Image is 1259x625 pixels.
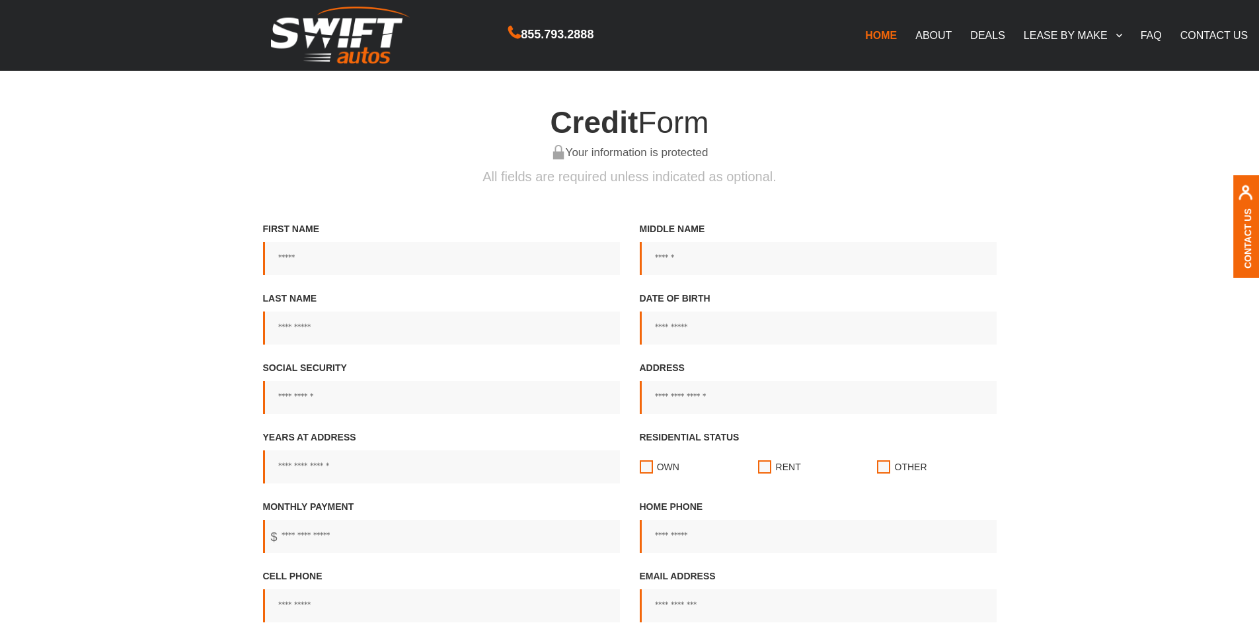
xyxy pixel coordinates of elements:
input: Social Security [263,381,620,414]
label: Address [640,361,997,414]
span: Own [657,460,679,474]
input: Email address [640,589,997,622]
span: Rent [776,460,801,474]
img: contact us, iconuser [1238,185,1253,208]
span: 855.793.2888 [521,25,593,44]
input: Last Name [263,312,620,345]
label: Residential status [640,431,997,483]
img: Swift Autos [271,7,410,64]
h4: Form [253,106,1007,140]
label: Years at address [263,431,620,483]
span: Other [895,460,927,474]
p: All fields are required unless indicated as optional. [253,167,1007,187]
label: Home Phone [640,500,997,553]
input: Address [640,381,997,414]
img: your information is protected, lock green [551,145,566,159]
a: 855.793.2888 [508,29,593,40]
input: Cell Phone [263,589,620,622]
input: Date of birth [640,312,997,345]
label: Cell Phone [263,569,620,622]
a: LEASE BY MAKE [1014,21,1131,49]
input: Residential statusOwnRentOther [758,450,771,483]
h6: Your information is protected [253,146,1007,161]
input: Middle Name [640,242,997,275]
label: Date of birth [640,292,997,345]
a: ABOUT [906,21,961,49]
input: Residential statusOwnRentOther [640,450,653,483]
span: Credit [550,105,638,140]
input: Home Phone [640,520,997,553]
a: Contact Us [1242,208,1253,268]
label: Monthly Payment [263,500,620,553]
input: Years at address [263,450,620,483]
a: DEALS [961,21,1014,49]
input: Monthly Payment [263,520,620,553]
label: Last Name [263,292,620,345]
label: Email address [640,569,997,622]
label: Middle Name [640,222,997,275]
label: Social Security [263,361,620,414]
input: Residential statusOwnRentOther [877,450,890,483]
input: First Name [263,242,620,275]
label: First Name [263,222,620,275]
a: HOME [856,21,906,49]
a: CONTACT US [1171,21,1258,49]
a: FAQ [1131,21,1171,49]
